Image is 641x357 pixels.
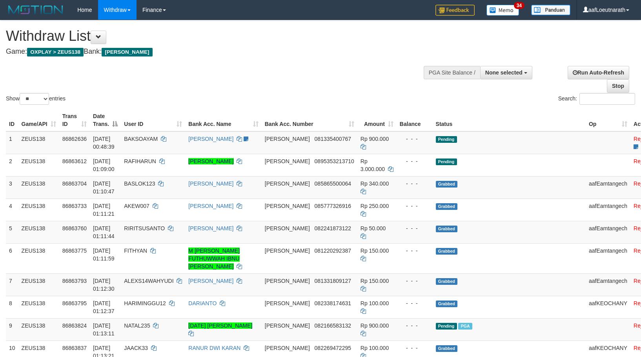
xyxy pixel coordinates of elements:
[18,109,59,131] th: Game/API: activate to sort column ascending
[400,224,430,232] div: - - -
[436,301,458,307] span: Grabbed
[188,136,233,142] a: [PERSON_NAME]
[315,203,351,209] span: Copy 085777326916 to clipboard
[586,243,630,273] td: aafEamtangech
[6,221,18,243] td: 5
[18,199,59,221] td: ZEUS138
[93,248,115,262] span: [DATE] 01:11:59
[400,157,430,165] div: - - -
[315,136,351,142] span: Copy 081335400767 to clipboard
[436,226,458,232] span: Grabbed
[27,48,84,56] span: OXPLAY > ZEUS138
[315,322,351,329] span: Copy 082166583132 to clipboard
[6,131,18,154] td: 1
[124,322,150,329] span: NATAL235
[62,345,87,351] span: 86863837
[458,323,472,330] span: Marked by aaftrukkakada
[62,158,87,164] span: 86863612
[185,109,261,131] th: Bank Acc. Name: activate to sort column ascending
[397,109,433,131] th: Balance
[315,248,351,254] span: Copy 081220292387 to clipboard
[6,296,18,318] td: 8
[361,158,385,172] span: Rp 3.000.000
[93,136,115,150] span: [DATE] 00:48:39
[18,318,59,341] td: ZEUS138
[59,109,90,131] th: Trans ID: activate to sort column ascending
[62,278,87,284] span: 86863793
[90,109,121,131] th: Date Trans.: activate to sort column descending
[435,5,475,16] img: Feedback.jpg
[400,135,430,143] div: - - -
[265,248,310,254] span: [PERSON_NAME]
[424,66,480,79] div: PGA Site Balance /
[93,203,115,217] span: [DATE] 01:11:21
[62,322,87,329] span: 86863824
[531,5,570,15] img: panduan.png
[124,158,156,164] span: RAFIHARUN
[315,158,354,164] span: Copy 0895353213710 to clipboard
[62,248,87,254] span: 86863775
[436,158,457,165] span: Pending
[400,247,430,255] div: - - -
[124,203,149,209] span: AKEW007
[188,345,240,351] a: RANUR DWI KARAN
[485,69,523,76] span: None selected
[188,248,240,270] a: M [PERSON_NAME] FUTHUWWAH IBNU [PERSON_NAME]
[62,225,87,231] span: 86863760
[124,300,166,306] span: HARIMINGGU12
[6,273,18,296] td: 7
[6,48,419,56] h4: Game: Bank:
[586,273,630,296] td: aafEamtangech
[361,203,389,209] span: Rp 250.000
[315,180,351,187] span: Copy 085865500064 to clipboard
[579,93,635,105] input: Search:
[265,225,310,231] span: [PERSON_NAME]
[400,322,430,330] div: - - -
[93,322,115,337] span: [DATE] 01:13:11
[361,278,389,284] span: Rp 150.000
[124,345,148,351] span: JAACK33
[586,176,630,199] td: aafEamtangech
[188,158,233,164] a: [PERSON_NAME]
[361,180,389,187] span: Rp 340.000
[436,323,457,330] span: Pending
[315,278,351,284] span: Copy 081331809127 to clipboard
[18,273,59,296] td: ZEUS138
[436,203,458,210] span: Grabbed
[357,109,397,131] th: Amount: activate to sort column ascending
[265,300,310,306] span: [PERSON_NAME]
[93,278,115,292] span: [DATE] 01:12:30
[265,158,310,164] span: [PERSON_NAME]
[265,322,310,329] span: [PERSON_NAME]
[586,199,630,221] td: aafEamtangech
[6,243,18,273] td: 6
[18,221,59,243] td: ZEUS138
[6,4,66,16] img: MOTION_logo.png
[514,2,524,9] span: 34
[18,243,59,273] td: ZEUS138
[586,296,630,318] td: aafKEOCHANY
[124,248,147,254] span: FITHYAN
[436,278,458,285] span: Grabbed
[18,154,59,176] td: ZEUS138
[6,176,18,199] td: 3
[6,28,419,44] h1: Withdraw List
[124,278,173,284] span: ALEXS14WAHYUDI
[568,66,629,79] a: Run Auto-Refresh
[188,300,217,306] a: DARIANTO
[188,225,233,231] a: [PERSON_NAME]
[62,180,87,187] span: 86863704
[586,109,630,131] th: Op: activate to sort column ascending
[6,109,18,131] th: ID
[62,203,87,209] span: 86863733
[62,136,87,142] span: 86862636
[124,136,158,142] span: BAKSOAYAM
[188,278,233,284] a: [PERSON_NAME]
[265,203,310,209] span: [PERSON_NAME]
[436,248,458,255] span: Grabbed
[20,93,49,105] select: Showentries
[265,180,310,187] span: [PERSON_NAME]
[400,277,430,285] div: - - -
[586,221,630,243] td: aafEamtangech
[400,344,430,352] div: - - -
